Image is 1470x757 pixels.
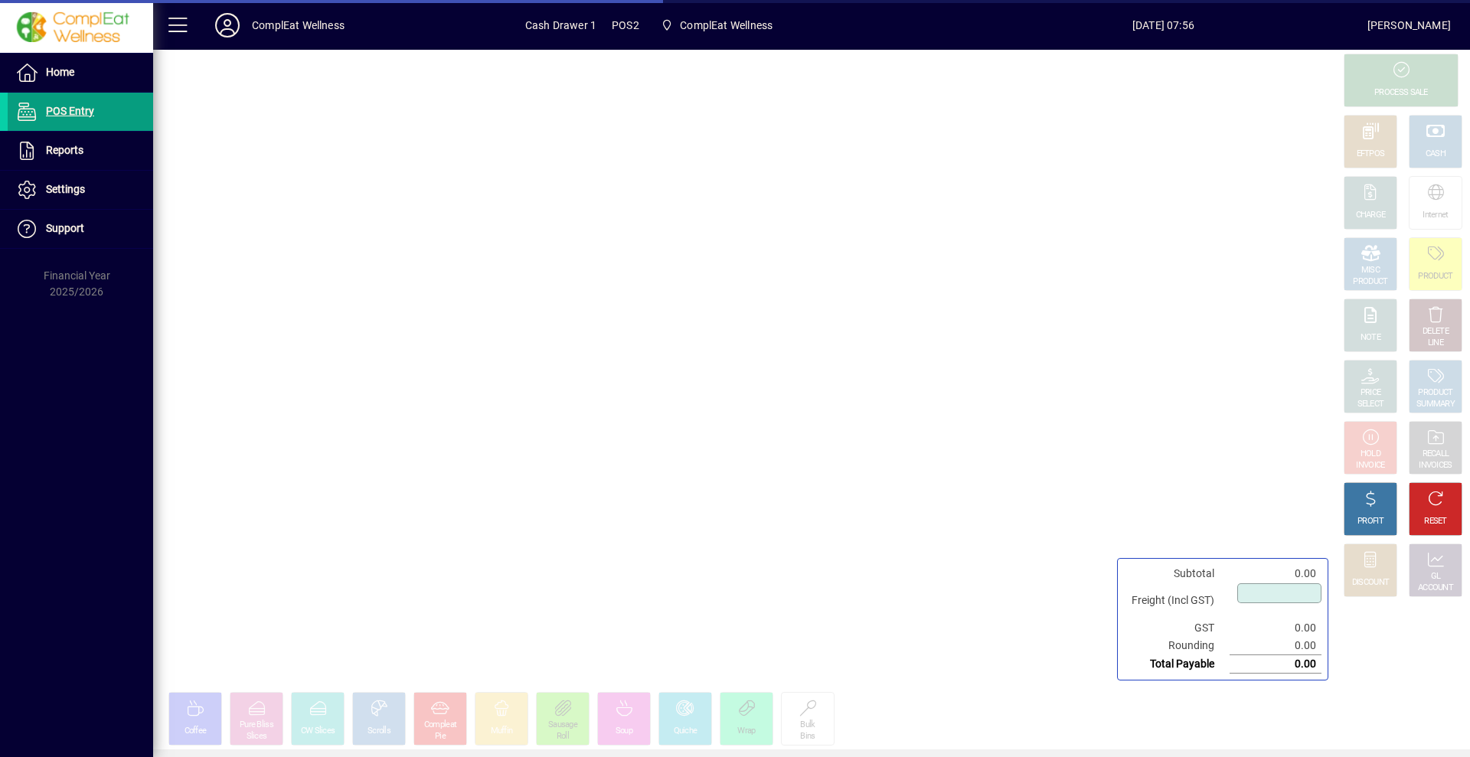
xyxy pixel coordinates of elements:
div: RESET [1424,516,1447,527]
span: POS2 [612,13,639,38]
div: LINE [1428,338,1443,349]
div: Coffee [185,726,207,737]
td: GST [1124,619,1230,637]
span: Settings [46,183,85,195]
span: ComplEat Wellness [680,13,773,38]
div: CASH [1426,148,1445,160]
div: CW Slices [301,726,335,737]
a: Support [8,210,153,248]
div: Soup [616,726,632,737]
div: PRODUCT [1418,271,1452,282]
div: Bulk [800,719,815,731]
div: INVOICE [1356,460,1384,471]
div: Quiche [674,726,697,737]
div: Muffin [491,726,513,737]
div: Scrolls [367,726,390,737]
button: Profile [203,11,252,39]
div: Bins [800,731,815,742]
div: PRICE [1361,387,1381,399]
div: HOLD [1361,449,1380,460]
div: ComplEat Wellness [252,13,345,38]
td: 0.00 [1230,619,1321,637]
div: SELECT [1357,399,1384,410]
div: Sausage [548,719,577,731]
td: Rounding [1124,637,1230,655]
span: Home [46,66,74,78]
div: [PERSON_NAME] [1367,13,1451,38]
div: EFTPOS [1357,148,1385,160]
div: Slices [247,731,267,742]
td: 0.00 [1230,637,1321,655]
div: Wrap [737,726,755,737]
div: DELETE [1423,326,1449,338]
span: Cash Drawer 1 [525,13,596,38]
td: 0.00 [1230,565,1321,582]
div: MISC [1361,265,1380,276]
div: DISCOUNT [1352,577,1389,589]
td: Total Payable [1124,655,1230,674]
div: ACCOUNT [1418,582,1453,594]
span: Support [46,222,84,234]
div: Pie [435,731,446,742]
span: [DATE] 07:56 [959,13,1367,38]
a: Reports [8,132,153,170]
div: PRODUCT [1353,276,1387,288]
div: Internet [1423,210,1448,221]
div: GL [1431,571,1441,582]
div: PROCESS SALE [1374,87,1428,99]
div: PROFIT [1357,516,1383,527]
div: SUMMARY [1416,399,1455,410]
td: Subtotal [1124,565,1230,582]
span: ComplEat Wellness [655,11,779,39]
div: PRODUCT [1418,387,1452,399]
div: NOTE [1361,332,1380,344]
span: Reports [46,144,83,156]
td: Freight (Incl GST) [1124,582,1230,619]
div: INVOICES [1419,460,1452,471]
div: Roll [557,731,569,742]
a: Settings [8,171,153,209]
td: 0.00 [1230,655,1321,674]
a: Home [8,54,153,92]
div: Compleat [424,719,456,731]
div: CHARGE [1356,210,1386,221]
div: Pure Bliss [240,719,273,731]
div: RECALL [1423,449,1449,460]
span: POS Entry [46,105,94,117]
